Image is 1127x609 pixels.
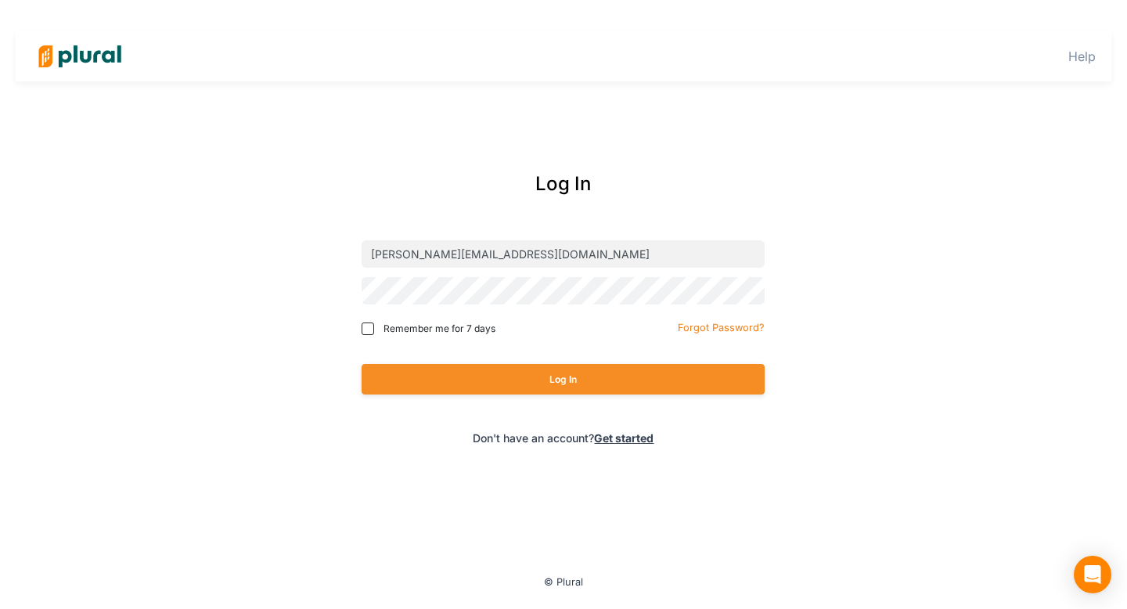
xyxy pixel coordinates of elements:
span: Remember me for 7 days [383,322,495,336]
a: Forgot Password? [678,319,765,334]
button: Log In [362,364,765,395]
a: Get started [594,431,654,445]
small: Forgot Password? [678,322,765,333]
small: © Plural [544,576,583,588]
img: Logo for Plural [25,29,135,84]
div: Don't have an account? [295,430,833,446]
a: Help [1068,49,1096,64]
div: Log In [295,170,833,198]
div: Open Intercom Messenger [1074,556,1111,593]
input: Email address [362,240,765,268]
input: Remember me for 7 days [362,323,374,335]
